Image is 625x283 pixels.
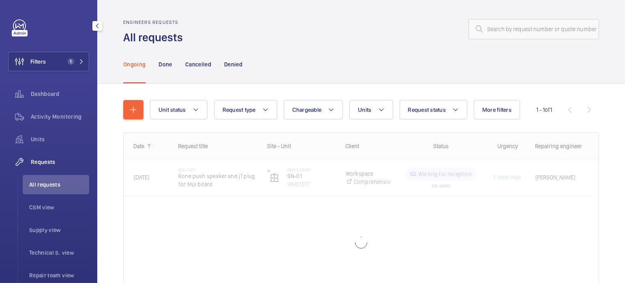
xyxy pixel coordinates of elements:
span: Units [358,106,371,113]
span: Requests [31,158,89,166]
span: Unit status [158,106,186,113]
span: Activity Monitoring [31,113,89,121]
h2: Engineers requests [123,19,188,25]
button: Units [349,100,393,119]
p: Cancelled [185,60,211,68]
button: Unit status [150,100,208,119]
p: Ongoing [123,60,146,68]
button: Filters1 [8,52,89,71]
h1: All requests [123,30,188,45]
span: Request status [408,106,446,113]
span: Chargeable [292,106,322,113]
span: Dashboard [31,90,89,98]
span: Supply view [29,226,89,234]
span: CSM view [29,203,89,211]
span: Filters [30,57,46,66]
button: More filters [474,100,520,119]
span: Request type [223,106,256,113]
span: Repair team view [29,271,89,279]
input: Search by request number or quote number [469,19,599,39]
p: Denied [224,60,242,68]
span: 1 [68,58,74,65]
span: Technical S. view [29,249,89,257]
span: 1 - 1 1 [536,107,552,113]
span: All requests [29,181,89,189]
span: More filters [482,106,512,113]
span: Units [31,135,89,143]
button: Chargeable [284,100,343,119]
button: Request status [400,100,468,119]
p: Done [158,60,172,68]
button: Request type [214,100,277,119]
span: of [545,106,550,113]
